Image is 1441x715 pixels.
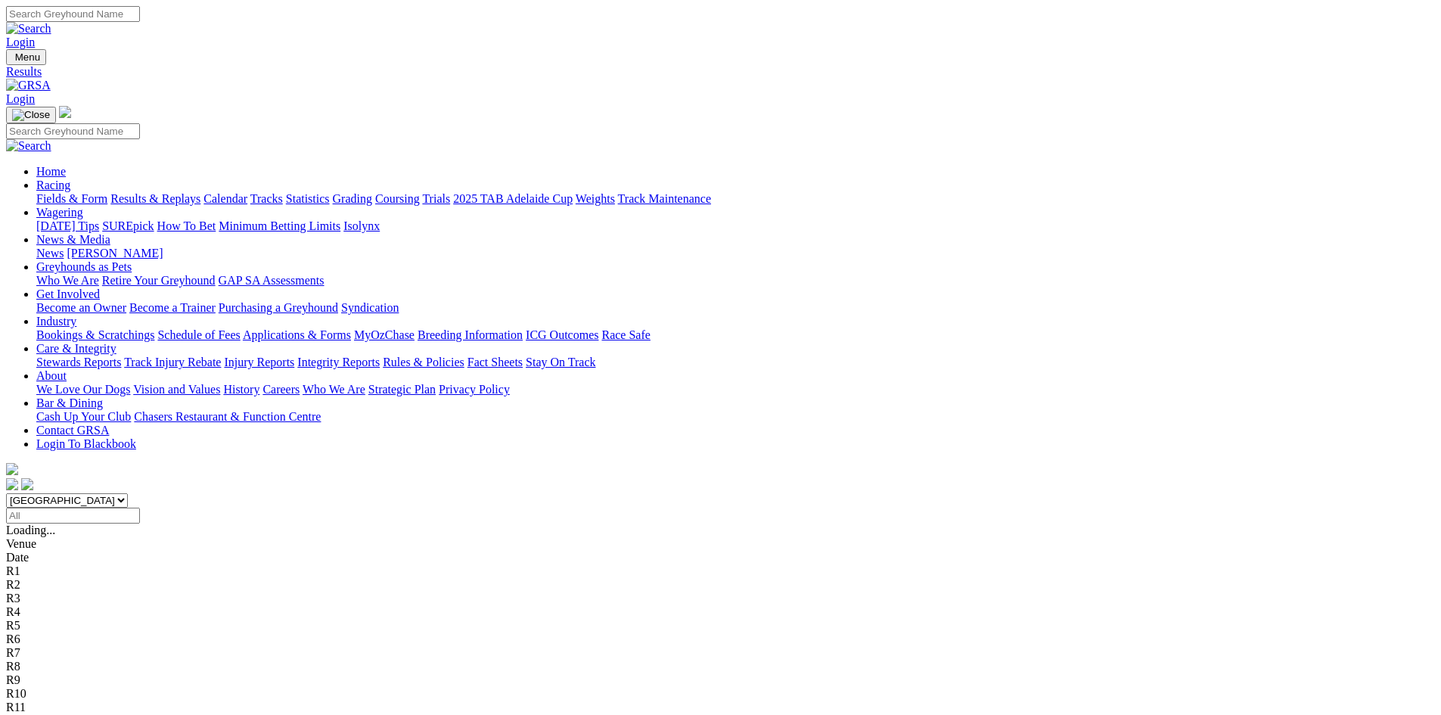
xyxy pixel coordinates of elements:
div: R8 [6,660,1435,673]
input: Select date [6,508,140,524]
img: GRSA [6,79,51,92]
div: R9 [6,673,1435,687]
a: Login [6,92,35,105]
a: History [223,383,259,396]
a: Isolynx [343,219,380,232]
div: Get Involved [36,301,1435,315]
div: R3 [6,592,1435,605]
span: Menu [15,51,40,63]
a: Results [6,65,1435,79]
div: R11 [6,701,1435,714]
a: MyOzChase [354,328,415,341]
input: Search [6,123,140,139]
a: Tracks [250,192,283,205]
a: Retire Your Greyhound [102,274,216,287]
img: Search [6,139,51,153]
div: R10 [6,687,1435,701]
a: Injury Reports [224,356,294,368]
img: Close [12,109,50,121]
a: Breeding Information [418,328,523,341]
a: How To Bet [157,219,216,232]
a: Race Safe [601,328,650,341]
a: News & Media [36,233,110,246]
a: Fact Sheets [467,356,523,368]
a: Stay On Track [526,356,595,368]
div: News & Media [36,247,1435,260]
div: R6 [6,633,1435,646]
div: R4 [6,605,1435,619]
img: Search [6,22,51,36]
a: Stewards Reports [36,356,121,368]
a: Who We Are [36,274,99,287]
div: Greyhounds as Pets [36,274,1435,288]
a: Trials [422,192,450,205]
a: Fields & Form [36,192,107,205]
a: [DATE] Tips [36,219,99,232]
a: Cash Up Your Club [36,410,131,423]
a: SUREpick [102,219,154,232]
a: Minimum Betting Limits [219,219,340,232]
a: 2025 TAB Adelaide Cup [453,192,573,205]
a: ICG Outcomes [526,328,598,341]
div: Industry [36,328,1435,342]
img: twitter.svg [21,478,33,490]
a: Bookings & Scratchings [36,328,154,341]
a: Applications & Forms [243,328,351,341]
a: Track Injury Rebate [124,356,221,368]
a: Chasers Restaurant & Function Centre [134,410,321,423]
a: Schedule of Fees [157,328,240,341]
div: Care & Integrity [36,356,1435,369]
a: Industry [36,315,76,328]
a: Results & Replays [110,192,200,205]
img: logo-grsa-white.png [59,106,71,118]
a: Integrity Reports [297,356,380,368]
a: Grading [333,192,372,205]
a: Become an Owner [36,301,126,314]
a: Contact GRSA [36,424,109,437]
a: GAP SA Assessments [219,274,325,287]
div: Bar & Dining [36,410,1435,424]
div: R5 [6,619,1435,633]
a: Greyhounds as Pets [36,260,132,273]
a: Wagering [36,206,83,219]
div: Racing [36,192,1435,206]
a: Get Involved [36,288,100,300]
a: Weights [576,192,615,205]
a: [PERSON_NAME] [67,247,163,260]
span: Loading... [6,524,55,536]
div: Wagering [36,219,1435,233]
div: R7 [6,646,1435,660]
a: Bar & Dining [36,396,103,409]
a: Strategic Plan [368,383,436,396]
a: Who We Are [303,383,365,396]
button: Toggle navigation [6,49,46,65]
a: Vision and Values [133,383,220,396]
a: News [36,247,64,260]
a: Syndication [341,301,399,314]
a: Privacy Policy [439,383,510,396]
div: About [36,383,1435,396]
a: Statistics [286,192,330,205]
a: Purchasing a Greyhound [219,301,338,314]
a: Login [6,36,35,48]
div: Venue [6,537,1435,551]
img: facebook.svg [6,478,18,490]
a: Care & Integrity [36,342,116,355]
a: We Love Our Dogs [36,383,130,396]
a: Calendar [203,192,247,205]
a: About [36,369,67,382]
input: Search [6,6,140,22]
img: logo-grsa-white.png [6,463,18,475]
a: Careers [262,383,300,396]
a: Track Maintenance [618,192,711,205]
a: Become a Trainer [129,301,216,314]
a: Home [36,165,66,178]
a: Rules & Policies [383,356,464,368]
a: Coursing [375,192,420,205]
a: Racing [36,179,70,191]
button: Toggle navigation [6,107,56,123]
div: R2 [6,578,1435,592]
div: Date [6,551,1435,564]
a: Login To Blackbook [36,437,136,450]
